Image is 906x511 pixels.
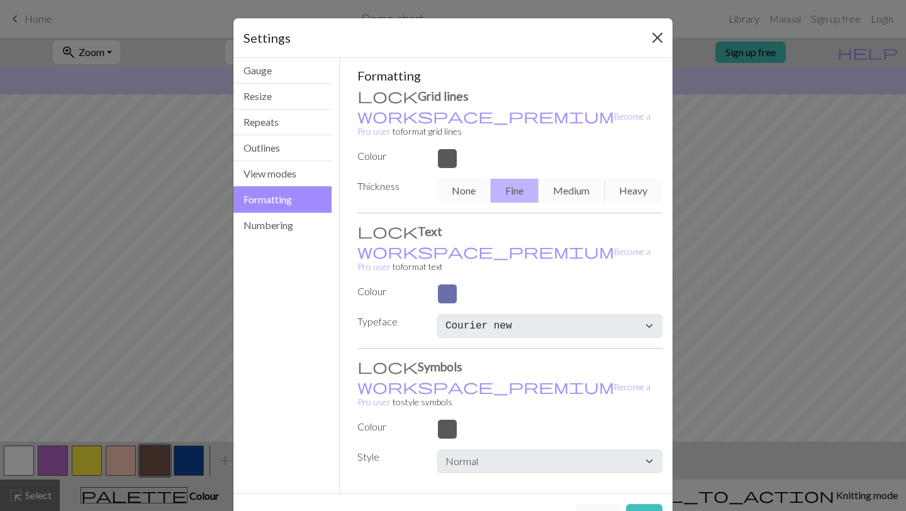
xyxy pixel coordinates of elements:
[233,186,332,213] button: Formatting
[233,213,332,238] button: Numbering
[357,223,663,239] h3: Text
[350,449,430,468] label: Style
[350,149,430,164] label: Colour
[350,179,430,198] label: Thickness
[357,111,651,137] a: Become a Pro user
[357,107,614,125] span: workspace_premium
[647,28,668,48] button: Close
[233,161,332,187] button: View modes
[233,135,332,161] button: Outlines
[357,378,614,395] span: workspace_premium
[357,381,651,407] a: Become a Pro user
[233,84,332,109] button: Resize
[357,88,663,103] h3: Grid lines
[350,419,430,434] label: Colour
[243,28,291,47] h5: Settings
[357,68,663,83] h5: Formatting
[350,314,430,333] label: Typeface
[357,246,651,272] small: to format text
[233,109,332,135] button: Repeats
[357,359,663,374] h3: Symbols
[357,246,651,272] a: Become a Pro user
[357,381,651,407] small: to style symbols
[357,242,614,260] span: workspace_premium
[350,284,430,299] label: Colour
[233,58,332,84] button: Gauge
[357,111,651,137] small: to format grid lines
